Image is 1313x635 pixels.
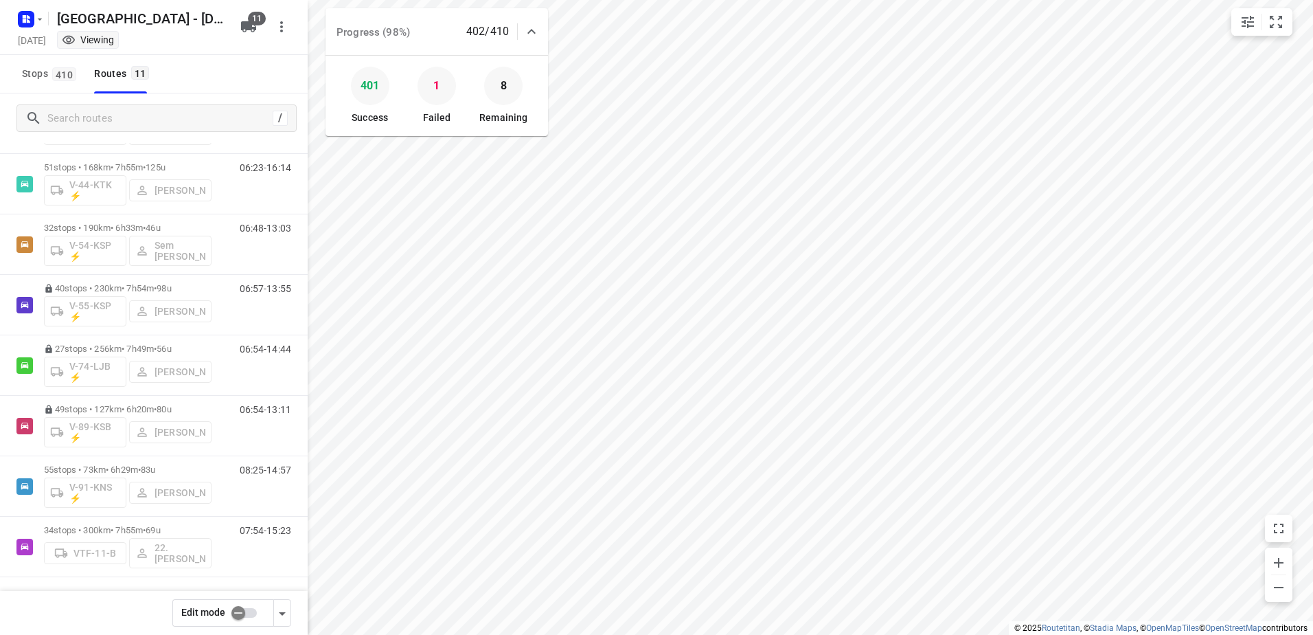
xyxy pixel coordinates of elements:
[44,223,212,233] p: 32 stops • 190km • 6h33m
[44,465,212,475] p: 55 stops • 73km • 6h29m
[240,344,291,355] p: 06:54-14:44
[143,223,146,233] span: •
[143,525,146,535] span: •
[248,12,266,25] span: 11
[154,283,157,293] span: •
[268,13,295,41] button: More
[479,111,527,125] p: Remaining
[274,604,290,621] div: Driver app settings
[141,465,155,475] span: 83u
[94,65,153,82] div: Routes
[235,13,262,41] button: 11
[273,111,288,126] div: /
[131,66,150,80] span: 11
[1205,623,1262,633] a: OpenStreetMap
[44,344,212,354] p: 27 stops • 256km • 7h49m
[22,65,80,82] span: Stops
[1146,623,1199,633] a: OpenMapTiles
[466,23,509,40] p: 402/410
[146,525,160,535] span: 69u
[44,162,212,172] p: 51 stops • 168km • 7h55m
[433,76,439,96] p: 1
[423,111,451,125] p: Failed
[240,162,291,173] p: 06:23-16:14
[154,404,157,414] span: •
[157,283,171,293] span: 98u
[1234,8,1261,36] button: Map settings
[1231,8,1292,36] div: small contained button group
[154,344,157,354] span: •
[326,8,548,55] div: Progress (98%)402/410
[52,67,76,81] span: 410
[1014,623,1308,633] li: © 2025 , © , © © contributors
[44,283,212,293] p: 40 stops • 230km • 7h54m
[157,344,171,354] span: 56u
[138,465,141,475] span: •
[47,108,273,129] input: Search routes
[240,465,291,476] p: 08:25-14:57
[1042,623,1080,633] a: Routetitan
[44,525,212,535] p: 34 stops • 300km • 7h55m
[240,223,291,234] p: 06:48-13:03
[157,404,171,414] span: 80u
[352,111,388,125] p: Success
[146,223,160,233] span: 46u
[181,607,225,618] span: Edit mode
[143,162,146,172] span: •
[44,404,212,414] p: 49 stops • 127km • 6h20m
[146,162,165,172] span: 125u
[240,525,291,536] p: 07:54-15:23
[240,283,291,294] p: 06:57-13:55
[1090,623,1137,633] a: Stadia Maps
[501,76,507,96] p: 8
[1262,8,1290,36] button: Fit zoom
[240,404,291,415] p: 06:54-13:11
[62,33,114,47] div: Viewing
[361,76,379,96] p: 401
[336,26,410,38] span: Progress (98%)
